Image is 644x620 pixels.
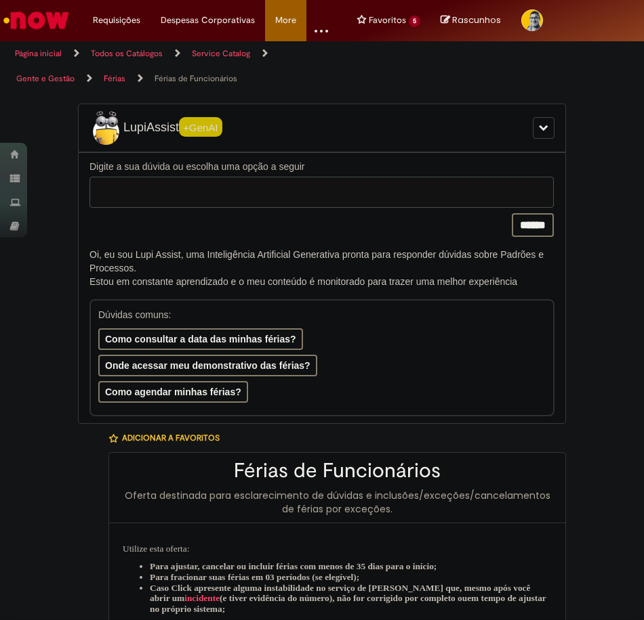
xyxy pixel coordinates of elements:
span: Para fracionar suas férias em 03 períodos (se elegível); [150,572,359,582]
h2: Férias de Funcionários [123,460,552,482]
button: Onde acessar meu demonstrativo das férias? [98,355,317,376]
a: Todos os Catálogos [91,48,163,59]
button: Adicionar a Favoritos [108,424,227,452]
a: No momento, sua lista de rascunhos tem 0 Itens [441,14,501,26]
span: Caso Click apresente alguma instabilidade no serviço de [PERSON_NAME] que, mesmo após você abrir ... [150,583,530,604]
div: Oferta destinada para esclarecimento de dúvidas e inclusões/exceções/cancelamentos de férias por ... [123,489,552,516]
a: Service Catalog [192,48,250,59]
span: Despesas Corporativas [161,14,255,27]
ul: Trilhas de página [10,41,312,91]
div: LupiLupiAssist+GenAI [78,104,566,152]
div: Oi, eu sou Lupi Assist, uma Inteligência Artificial Generativa pronta para responder dúvidas sobr... [89,248,555,288]
button: Como agendar minhas férias? [98,381,248,403]
strong: em tempo de ajustar no próprio sistema; [150,593,546,614]
button: Como consultar a data das minhas férias? [98,328,303,350]
img: ServiceNow [1,7,71,34]
span: 5 [409,16,420,27]
span: Requisições [93,14,140,27]
label: Digite a sua dúvida ou escolha uma opção a seguir [89,160,554,173]
a: Férias [104,73,125,84]
span: Rascunhos [452,14,501,26]
p: Dúvidas comuns: [98,308,540,322]
span: LupiAssist [89,111,222,145]
span: Para ajustar, cancelar ou incluir férias com menos de 35 dias para o início; [150,561,437,571]
a: incidente [184,593,220,603]
span: Favoritos [369,14,406,27]
a: Gente e Gestão [16,73,75,84]
span: +GenAI [179,117,222,137]
span: Utilize esta oferta: [123,544,189,554]
a: Férias de Funcionários [155,73,237,84]
span: More [275,14,296,27]
span: Adicionar a Favoritos [122,433,220,443]
img: Lupi [89,111,123,145]
a: Página inicial [15,48,62,59]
